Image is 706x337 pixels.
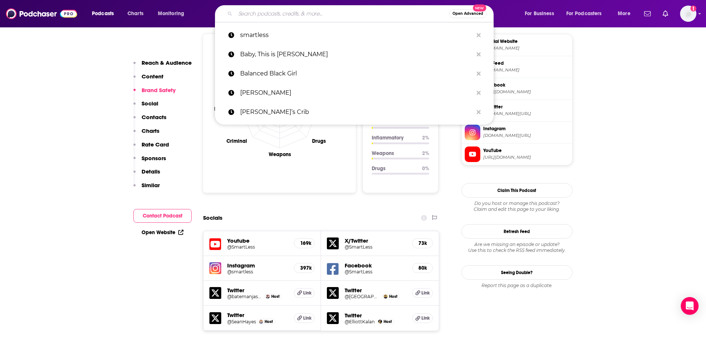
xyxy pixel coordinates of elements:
[421,290,430,296] span: Link
[142,141,169,148] p: Rate Card
[226,138,247,144] text: Criminal
[240,45,473,64] p: Baby, This is Keke Palmer
[142,127,159,134] p: Charts
[461,242,573,253] div: Are we missing an episode or update? Use this to check the RSS feed immediately.
[525,9,554,19] span: For Business
[483,82,569,88] span: Facebook
[142,87,176,94] p: Brand Safety
[566,9,602,19] span: For Podcasters
[227,237,288,244] h5: Youtube
[680,6,696,22] button: Show profile menu
[384,294,388,299] img: Will Arnett
[133,59,192,73] button: Reach & Audience
[418,240,427,246] h5: 73k
[268,151,291,158] text: Weapons
[133,127,159,141] button: Charts
[412,288,433,298] a: Link
[483,111,569,117] span: twitter.com/SmartLess
[142,155,166,162] p: Sponsors
[461,183,573,198] button: Claim This Podcast
[266,294,270,299] img: Jason Bateman
[240,102,473,122] p: Katie’s Crib
[303,290,312,296] span: Link
[142,59,192,66] p: Reach & Audience
[215,64,494,83] a: Balanced Black Girl
[389,294,397,299] span: Host
[618,9,630,19] span: More
[227,244,288,250] a: @SmartLess
[465,81,569,97] a: Facebook[URL][DOMAIN_NAME]
[227,287,288,294] h5: Twitter
[483,133,569,138] span: instagram.com/smartless
[483,104,569,110] span: X/Twitter
[209,262,221,274] img: iconImage
[422,165,429,172] p: 0 %
[483,89,569,95] span: https://www.facebook.com/SmartLess
[680,6,696,22] span: Logged in as egilfenbaum
[240,83,473,102] p: Mel Robbins
[133,182,160,195] button: Similar
[303,315,312,321] span: Link
[215,102,494,122] a: [PERSON_NAME]’s Crib
[461,283,573,289] div: Report this page as a duplicate.
[483,46,569,51] span: smartless.com
[345,312,406,319] h5: Twitter
[483,60,569,67] span: RSS Feed
[461,265,573,280] a: Seeing Double?
[345,237,406,244] h5: X/Twitter
[133,168,160,182] button: Details
[422,135,429,141] p: 2 %
[641,7,654,20] a: Show notifications dropdown
[227,294,263,299] h5: @batemanjason
[681,297,699,315] div: Open Intercom Messenger
[449,9,487,18] button: Open AdvancedNew
[345,269,406,274] a: @SmartLess
[372,135,416,141] p: Inflammatory
[372,165,416,172] p: Drugs
[613,8,640,20] button: open menu
[690,6,696,11] svg: Add a profile image
[133,114,166,127] button: Contacts
[142,168,160,175] p: Details
[345,319,375,324] h5: @ElliottKalan
[259,320,263,324] img: Sean Hayes
[142,100,158,107] p: Social
[345,287,406,294] h5: Twitter
[465,59,569,75] a: RSS Feed[DOMAIN_NAME]
[240,26,473,45] p: smartless
[142,73,163,80] p: Content
[133,100,158,114] button: Social
[461,200,573,212] div: Claim and edit this page to your liking.
[421,315,430,321] span: Link
[345,244,406,250] a: @SmartLess
[345,262,406,269] h5: Facebook
[378,320,382,324] img: Elliott Kalan
[520,8,563,20] button: open menu
[235,8,449,20] input: Search podcasts, credits, & more...
[483,155,569,160] span: https://www.youtube.com/@SmartLess
[87,8,123,20] button: open menu
[483,67,569,73] span: feeds.simplecast.com
[142,229,183,236] a: Open Website
[453,12,483,16] span: Open Advanced
[123,8,148,20] a: Charts
[227,269,288,274] a: @smartless
[215,45,494,64] a: Baby, This is [PERSON_NAME]
[294,313,315,323] a: Link
[133,141,169,155] button: Rate Card
[418,265,427,271] h5: 80k
[133,209,192,223] button: Contact Podcast
[158,9,184,19] span: Monitoring
[271,294,279,299] span: Host
[483,38,569,45] span: Official Website
[465,37,569,53] a: Official Website[DOMAIN_NAME]
[227,262,288,269] h5: Instagram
